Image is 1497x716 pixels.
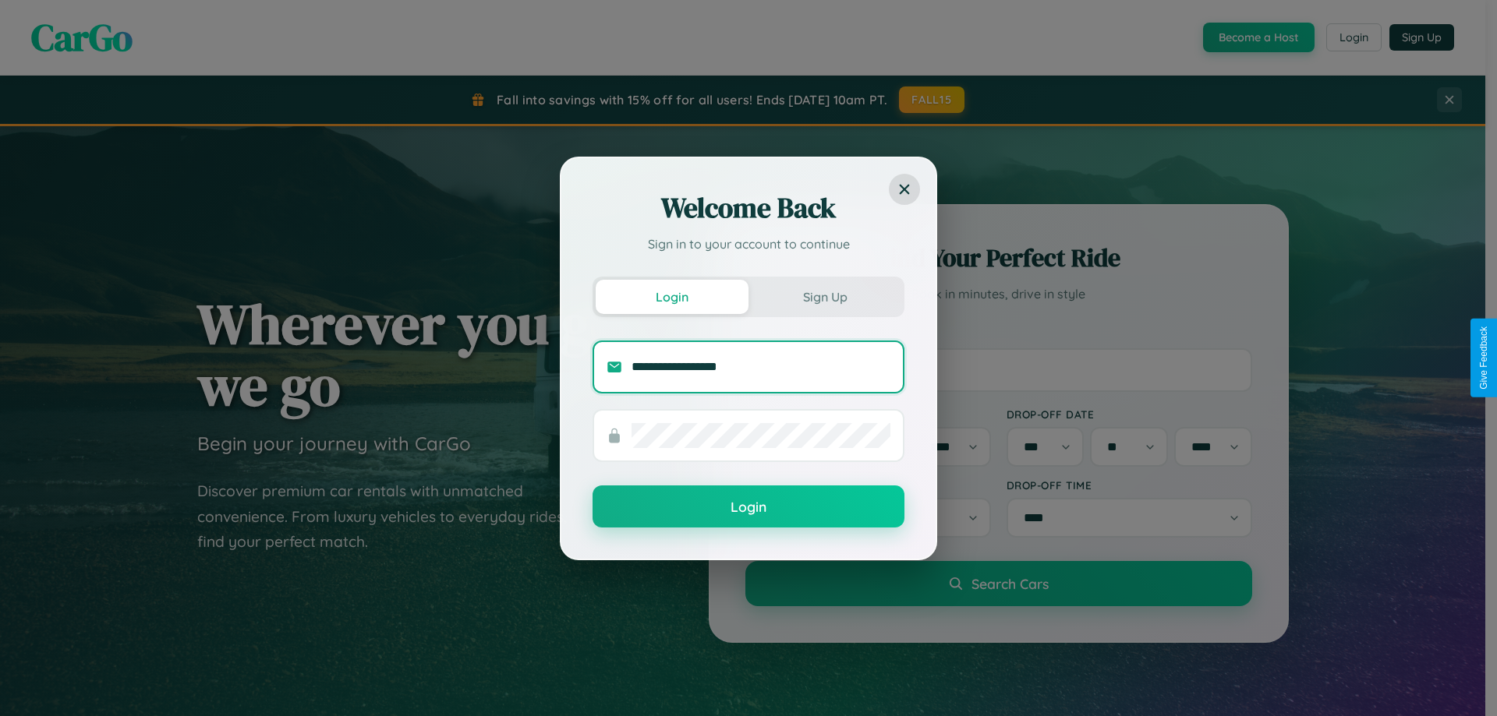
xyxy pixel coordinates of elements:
[593,235,904,253] p: Sign in to your account to continue
[593,189,904,227] h2: Welcome Back
[1478,326,1489,390] div: Give Feedback
[593,485,904,527] button: Login
[596,280,748,314] button: Login
[748,280,901,314] button: Sign Up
